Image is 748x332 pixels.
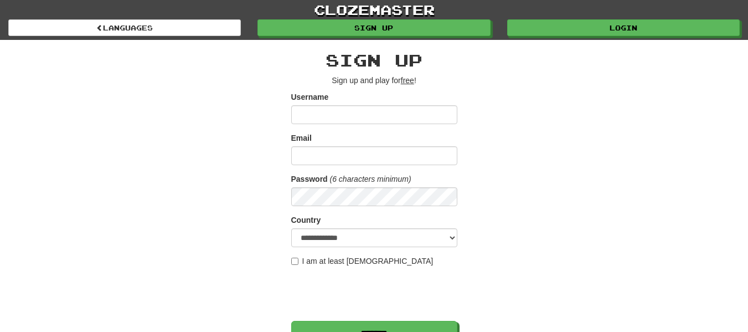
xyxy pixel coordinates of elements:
a: Languages [8,19,241,36]
label: Password [291,173,328,185]
label: I am at least [DEMOGRAPHIC_DATA] [291,256,434,267]
label: Email [291,132,312,144]
label: Country [291,214,321,226]
u: free [401,76,414,85]
label: Username [291,91,329,103]
em: (6 characters minimum) [330,175,411,183]
a: Sign up [257,19,490,36]
p: Sign up and play for ! [291,75,457,86]
a: Login [507,19,740,36]
h2: Sign up [291,51,457,69]
iframe: reCAPTCHA [291,272,460,315]
input: I am at least [DEMOGRAPHIC_DATA] [291,258,298,265]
